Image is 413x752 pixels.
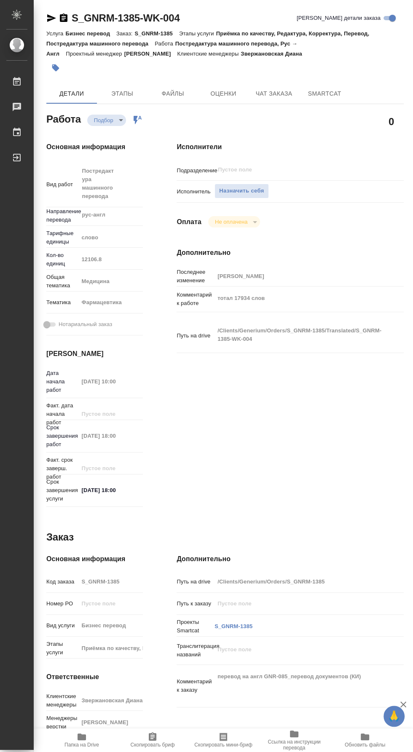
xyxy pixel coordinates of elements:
[46,251,78,268] p: Кол-во единиц
[177,51,241,57] p: Клиентские менеджеры
[212,218,250,225] button: Не оплачена
[383,706,405,727] button: 🙏
[177,599,215,608] p: Путь к заказу
[46,298,78,307] p: Тематика
[177,618,215,635] p: Проекты Smartcat
[177,332,215,340] p: Путь на drive
[177,677,215,694] p: Комментарий к заказу
[64,742,99,748] span: Папка на Drive
[46,554,143,564] h4: Основная информация
[259,728,330,752] button: Ссылка на инструкции перевода
[177,578,215,586] p: Путь на drive
[59,13,69,23] button: Скопировать ссылку
[51,88,92,99] span: Детали
[177,142,404,152] h4: Исполнители
[217,165,365,175] input: Пустое поле
[194,742,252,748] span: Скопировать мини-бриф
[177,291,215,308] p: Комментарий к работе
[78,274,155,289] div: Медицина
[91,117,116,124] button: Подбор
[177,268,215,285] p: Последнее изменение
[188,728,259,752] button: Скопировать мини-бриф
[59,320,112,329] span: Нотариальный заказ
[46,621,78,630] p: Вид услуги
[46,180,78,189] p: Вид работ
[219,186,264,196] span: Назначить себя
[46,578,78,586] p: Код заказа
[78,408,143,420] input: Пустое поле
[102,88,142,99] span: Этапы
[155,40,175,47] p: Работа
[46,423,78,449] p: Срок завершения работ
[72,12,180,24] a: S_GNRM-1385-WK-004
[297,14,381,22] span: [PERSON_NAME] детали заказа
[46,728,117,752] button: Папка на Drive
[46,599,78,608] p: Номер РО
[208,216,260,227] div: Подбор
[215,270,385,282] input: Пустое поле
[78,462,143,474] input: Пустое поле
[46,111,81,126] h2: Работа
[124,51,177,57] p: [PERSON_NAME]
[153,88,193,99] span: Файлы
[78,430,143,442] input: Пустое поле
[78,484,143,496] input: ✎ Введи что-нибудь
[78,694,143,707] input: Пустое поле
[304,88,345,99] span: SmartCat
[177,248,404,258] h4: Дополнительно
[78,716,143,728] input: Пустое поле
[78,619,143,632] input: Пустое поле
[46,229,78,246] p: Тарифные единицы
[134,30,179,37] p: S_GNRM-1385
[78,295,155,310] div: Фармацевтика
[177,187,215,196] p: Исполнитель
[117,728,188,752] button: Скопировать бриф
[78,575,143,588] input: Пустое поле
[46,456,78,481] p: Факт. срок заверш. работ
[215,575,385,588] input: Пустое поле
[264,739,324,751] span: Ссылка на инструкции перевода
[215,623,252,629] a: S_GNRM-1385
[215,324,385,346] textarea: /Clients/Generium/Orders/S_GNRM-1385/Translated/S_GNRM-1385-WK-004
[389,114,394,128] h2: 0
[46,530,74,544] h2: Заказ
[215,597,385,610] input: Пустое поле
[254,88,294,99] span: Чат заказа
[78,253,143,265] input: Пустое поле
[177,166,215,175] p: Подразделение
[46,369,78,394] p: Дата начала работ
[78,597,143,610] input: Пустое поле
[78,642,143,654] input: Пустое поле
[65,30,116,37] p: Бизнес перевод
[66,51,124,57] p: Проектный менеджер
[46,349,143,359] h4: [PERSON_NAME]
[387,707,401,725] span: 🙏
[177,217,201,227] h4: Оплата
[46,30,65,37] p: Услуга
[345,742,386,748] span: Обновить файлы
[78,230,155,245] div: слово
[179,30,216,37] p: Этапы услуги
[46,59,65,77] button: Добавить тэг
[330,728,400,752] button: Обновить файлы
[130,742,174,748] span: Скопировать бриф
[46,273,78,290] p: Общая тематика
[177,554,404,564] h4: Дополнительно
[203,88,244,99] span: Оценки
[46,142,143,152] h4: Основная информация
[46,207,78,224] p: Направление перевода
[46,672,143,682] h4: Ответственные
[46,401,78,427] p: Факт. дата начала работ
[116,30,134,37] p: Заказ:
[46,640,78,657] p: Этапы услуги
[46,478,78,503] p: Срок завершения услуги
[241,51,308,57] p: Звержановская Диана
[87,115,126,126] div: Подбор
[46,692,78,709] p: Клиентские менеджеры
[215,184,268,198] button: Назначить себя
[78,375,143,388] input: Пустое поле
[46,13,56,23] button: Скопировать ссылку для ЯМессенджера
[177,642,215,659] p: Транслитерация названий
[215,669,385,701] textarea: перевод на англ GNR-085_перевод документов (КИ)
[46,714,78,731] p: Менеджеры верстки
